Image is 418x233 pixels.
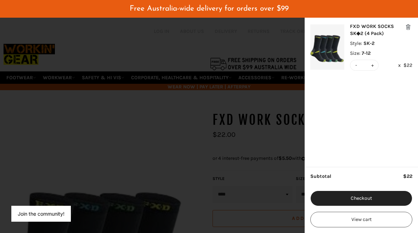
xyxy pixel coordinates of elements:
[403,62,412,68] span: $22
[359,60,370,70] input: Item quantity
[362,50,371,57] span: 7-12
[363,40,374,47] span: SK-2
[350,23,412,37] div: FXD WORK SOCKS SK◆2 (4 Pack)
[370,60,375,70] button: +
[350,40,362,47] span: Style :
[354,60,359,70] button: -
[18,211,64,217] button: Join the community!
[310,191,412,206] button: Checkout
[310,24,344,70] img: FXD WORK SOCKS SK◆2 (4 Pack)
[398,62,401,68] span: x
[310,212,412,227] button: View cart
[310,173,331,180] span: Subtotal
[350,23,412,40] a: FXD WORK SOCKS SK◆2 (4 Pack)
[404,23,412,31] button: Remove This Item
[350,50,360,57] span: Size :
[403,173,412,179] span: $22
[130,5,289,12] span: Free Australia-wide delivery for orders over $99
